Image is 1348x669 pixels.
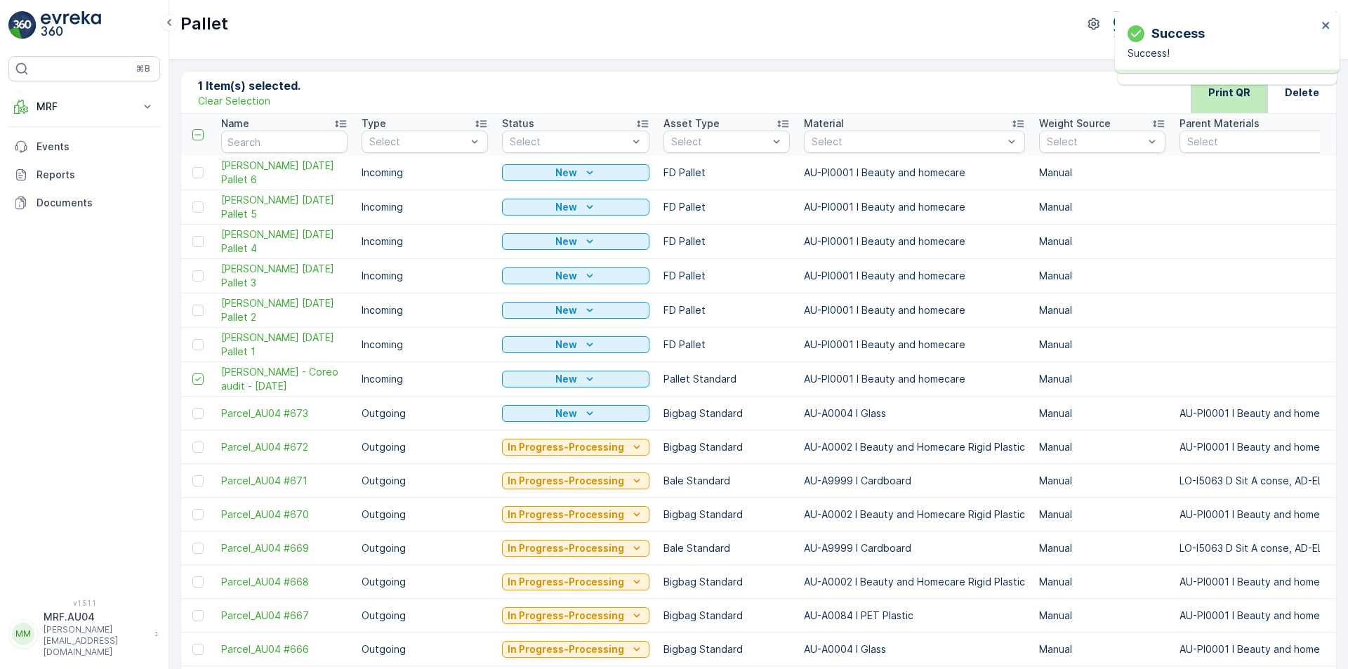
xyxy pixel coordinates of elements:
p: Bigbag Standard [663,575,790,589]
p: Manual [1039,338,1165,352]
p: Success [1151,24,1205,44]
p: In Progress-Processing [508,642,624,656]
p: 1 Item(s) selected. [198,77,300,94]
p: FD Pallet [663,200,790,214]
p: Status [502,117,534,131]
p: Incoming [362,303,488,317]
a: Parcel_AU04 #672 [221,440,348,454]
p: Manual [1039,575,1165,589]
p: Success! [1128,46,1317,60]
p: Bale Standard [663,474,790,488]
div: Toggle Row Selected [192,201,204,213]
span: [PERSON_NAME] [DATE] Pallet 6 [221,159,348,187]
button: New [502,233,649,250]
a: Parcel_AU04 #667 [221,609,348,623]
div: MM [12,623,34,645]
p: AU-A9999 I Cardboard [804,541,1025,555]
p: Incoming [362,200,488,214]
button: close [1321,20,1331,33]
p: FD Pallet [663,166,790,180]
button: New [502,267,649,284]
div: Toggle Row Selected [192,408,204,419]
p: New [555,269,577,283]
div: Toggle Row Selected [192,475,204,486]
button: In Progress-Processing [502,540,649,557]
span: v 1.51.1 [8,599,160,607]
p: Bigbag Standard [663,508,790,522]
p: New [555,234,577,249]
div: Toggle Row Selected [192,644,204,655]
p: In Progress-Processing [508,609,624,623]
p: Name [221,117,249,131]
button: New [502,302,649,319]
div: Toggle Row Selected [192,339,204,350]
p: Manual [1039,474,1165,488]
button: In Progress-Processing [502,641,649,658]
p: Bigbag Standard [663,609,790,623]
p: Incoming [362,338,488,352]
p: Manual [1039,303,1165,317]
button: In Progress-Processing [502,506,649,523]
p: Manual [1039,642,1165,656]
a: Parcel_AU04 #671 [221,474,348,488]
p: Outgoing [362,440,488,454]
p: FD Pallet [663,269,790,283]
p: AU-PI0001 I Beauty and homecare [804,303,1025,317]
p: Documents [37,196,154,210]
a: Parcel_AU04 #670 [221,508,348,522]
button: In Progress-Processing [502,472,649,489]
a: Events [8,133,160,161]
p: Reports [37,168,154,182]
p: AU-PI0001 I Beauty and homecare [804,269,1025,283]
button: New [502,371,649,388]
a: Parcel_AU04 #673 [221,406,348,420]
img: terracycle_logo.png [1114,16,1136,32]
p: New [555,200,577,214]
a: FD Mecca 01/10/2025 Pallet 6 [221,159,348,187]
button: New [502,405,649,422]
p: MRF.AU04 [44,610,147,624]
a: FD Mecca 01/10/2025 Pallet 4 [221,227,348,256]
p: Manual [1039,234,1165,249]
p: Select [369,135,466,149]
p: AU-A0002 I Beauty and Homecare Rigid Plastic [804,440,1025,454]
p: New [555,166,577,180]
p: AU-PI0001 I Beauty and homecare [804,234,1025,249]
p: Outgoing [362,609,488,623]
span: [PERSON_NAME] [DATE] Pallet 2 [221,296,348,324]
p: AU-A0084 I PET Plastic [804,609,1025,623]
p: In Progress-Processing [508,541,624,555]
a: Reports [8,161,160,189]
p: Material [804,117,844,131]
p: Select [510,135,628,149]
button: New [502,336,649,353]
a: FD Mecca 01/10/2025 Pallet 3 [221,262,348,290]
p: Manual [1039,166,1165,180]
p: Outgoing [362,575,488,589]
p: New [555,406,577,420]
p: Manual [1039,269,1165,283]
a: FD Mecca 01/10/2025 Pallet 5 [221,193,348,221]
p: AU-A0004 I Glass [804,406,1025,420]
div: Toggle Row Selected [192,610,204,621]
p: AU-A9999 I Cardboard [804,474,1025,488]
p: Incoming [362,372,488,386]
button: MRF [8,93,160,121]
p: Manual [1039,406,1165,420]
p: Select [1047,135,1144,149]
p: In Progress-Processing [508,508,624,522]
p: MRF [37,100,132,114]
div: Toggle Row Selected [192,305,204,316]
div: Toggle Row Selected [192,509,204,520]
p: New [555,372,577,386]
p: Manual [1039,609,1165,623]
p: Parent Materials [1179,117,1260,131]
p: In Progress-Processing [508,575,624,589]
p: Manual [1039,200,1165,214]
button: In Progress-Processing [502,607,649,624]
p: Print QR [1208,86,1250,100]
